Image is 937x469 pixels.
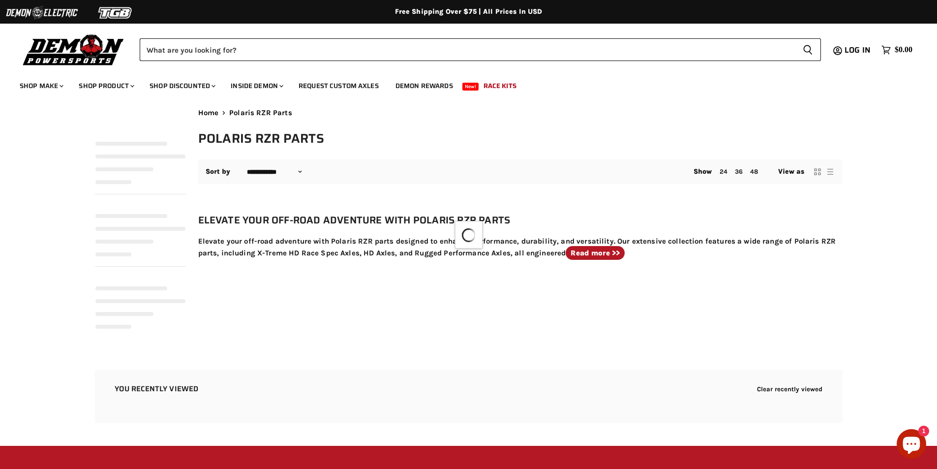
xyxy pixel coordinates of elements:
[198,159,843,184] nav: Collection utilities
[895,45,912,55] span: $0.00
[388,76,460,96] a: Demon Rewards
[198,130,843,147] h1: Polaris RZR Parts
[571,249,620,257] strong: Read more >>
[198,212,843,228] h2: Elevate Your Off-Road Adventure with Polaris RZR Parts
[75,7,862,16] div: Free Shipping Over $75 | All Prices In USD
[825,167,835,177] button: list view
[206,168,231,176] label: Sort by
[115,385,199,393] h2: You recently viewed
[840,46,877,55] a: Log in
[894,429,929,461] inbox-online-store-chat: Shopify online store chat
[198,235,843,259] p: Elevate your off-road adventure with Polaris RZR parts designed to enhance performance, durabilit...
[223,76,289,96] a: Inside Demon
[795,38,821,61] button: Search
[750,168,758,175] a: 48
[229,109,292,117] span: Polaris RZR Parts
[462,83,479,91] span: New!
[757,385,823,393] button: Clear recently viewed
[71,76,140,96] a: Shop Product
[140,38,821,61] form: Product
[142,76,221,96] a: Shop Discounted
[198,109,843,117] nav: Breadcrumbs
[778,168,805,176] span: View as
[12,76,69,96] a: Shop Make
[720,168,727,175] a: 24
[5,3,79,22] img: Demon Electric Logo 2
[813,167,822,177] button: grid view
[20,32,127,67] img: Demon Powersports
[291,76,386,96] a: Request Custom Axles
[877,43,917,57] a: $0.00
[735,168,743,175] a: 36
[476,76,524,96] a: Race Kits
[140,38,795,61] input: Search
[12,72,910,96] ul: Main menu
[79,3,152,22] img: TGB Logo 2
[75,370,862,423] aside: Recently viewed products
[198,109,219,117] a: Home
[694,167,712,176] span: Show
[845,44,871,56] span: Log in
